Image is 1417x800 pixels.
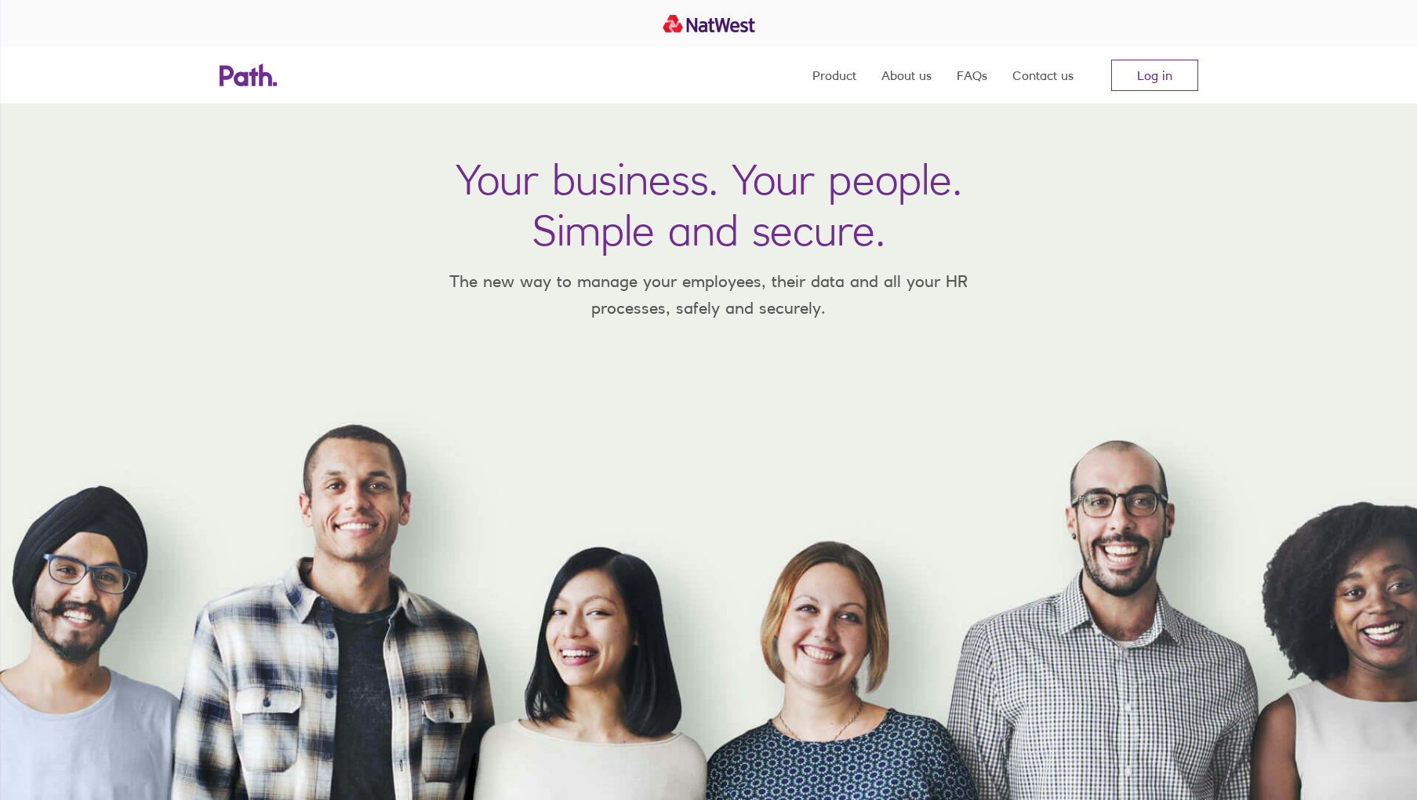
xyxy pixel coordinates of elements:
[812,47,856,104] a: Product
[1111,60,1198,91] a: Log in
[456,154,962,256] h1: Your business. Your people. Simple and secure.
[1012,47,1074,104] a: Contact us
[957,47,987,104] a: FAQs
[881,47,932,104] a: About us
[427,268,991,321] p: The new way to manage your employees, their data and all your HR processes, safely and securely.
